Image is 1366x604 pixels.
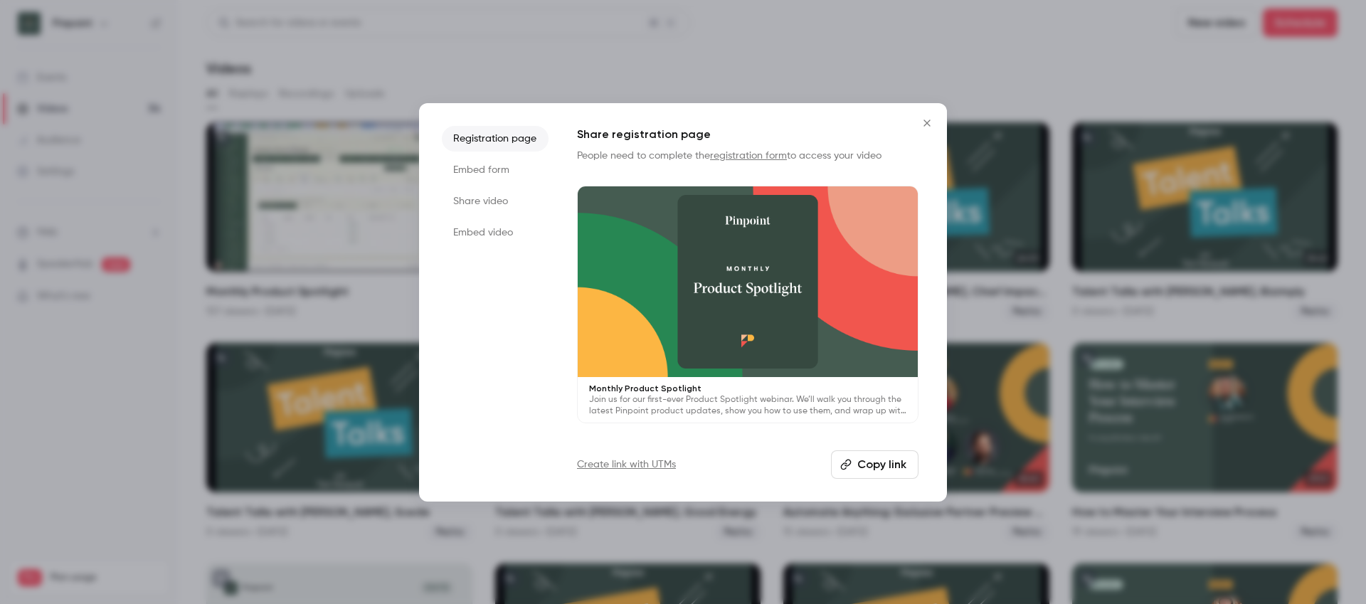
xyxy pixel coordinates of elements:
button: Close [913,109,941,137]
p: Join us for our first-ever Product Spotlight webinar. We’ll walk you through the latest Pinpoint ... [589,394,906,417]
h1: Share registration page [577,126,918,143]
li: Embed form [442,157,549,183]
a: registration form [710,151,787,161]
p: Monthly Product Spotlight [589,383,906,394]
a: Create link with UTMs [577,457,676,472]
a: Monthly Product SpotlightJoin us for our first-ever Product Spotlight webinar. We’ll walk you thr... [577,186,918,424]
button: Copy link [831,450,918,479]
li: Registration page [442,126,549,152]
p: People need to complete the to access your video [577,149,918,163]
li: Share video [442,189,549,214]
li: Embed video [442,220,549,245]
